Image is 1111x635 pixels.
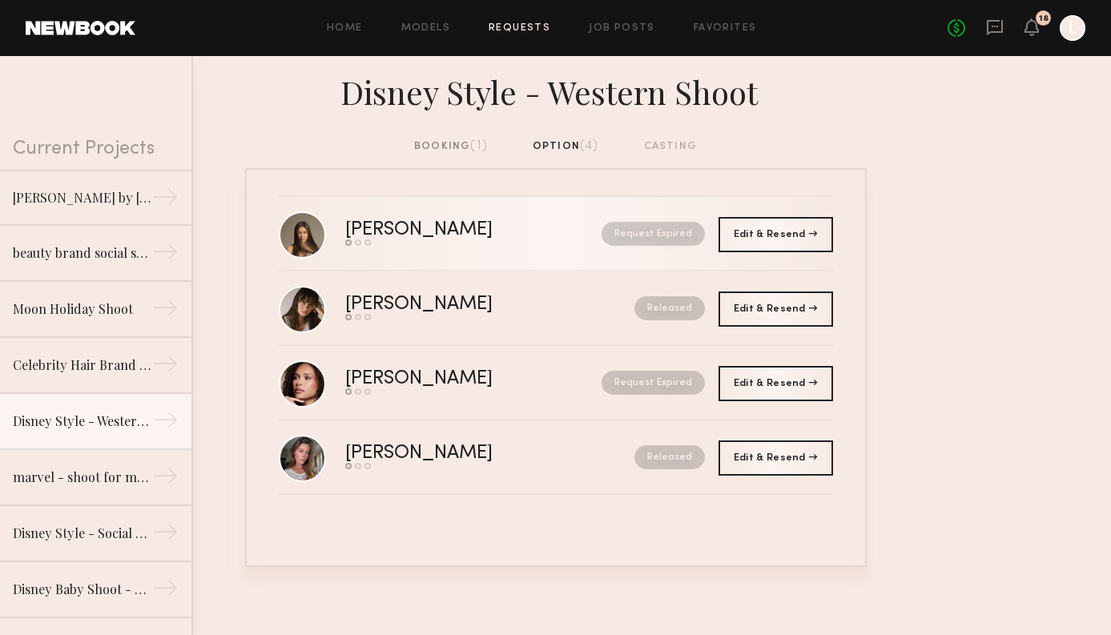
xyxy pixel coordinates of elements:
a: Job Posts [589,23,655,34]
a: [PERSON_NAME]Released [279,271,833,346]
div: → [152,239,179,271]
a: Requests [489,23,550,34]
a: L [1060,15,1085,41]
div: [PERSON_NAME] [345,370,547,388]
div: [PERSON_NAME] by [PERSON_NAME] Influencer Shoot [13,188,152,207]
span: Edit & Resend [734,453,817,463]
span: Edit & Resend [734,230,817,239]
a: Home [327,23,363,34]
div: → [152,184,179,216]
a: Models [401,23,450,34]
div: Disney Baby Shoot - Models with Babies Under 1 [13,580,152,599]
div: [PERSON_NAME] [345,221,547,239]
div: Moon Holiday Shoot [13,299,152,319]
span: (1) [470,139,488,152]
a: [PERSON_NAME]Request Expired [279,346,833,420]
span: Edit & Resend [734,304,817,314]
div: Disney Style - Social Shoot [13,524,152,543]
div: 18 [1039,14,1049,23]
div: → [152,575,179,607]
span: Edit & Resend [734,379,817,388]
nb-request-status: Request Expired [602,371,705,395]
div: [PERSON_NAME] [345,295,564,314]
div: marvel - shoot for marvel socials [13,468,152,487]
a: [PERSON_NAME]Request Expired [279,197,833,271]
nb-request-status: Request Expired [602,222,705,246]
div: → [152,295,179,327]
div: Celebrity Hair Brand - Salon Shoot [13,356,152,375]
a: Favorites [694,23,757,34]
div: → [152,463,179,495]
div: booking [414,138,488,155]
nb-request-status: Released [634,445,705,469]
div: → [152,407,179,439]
div: [PERSON_NAME] [345,444,564,463]
div: → [152,519,179,551]
div: Disney Style - Western Shoot [245,69,867,112]
div: beauty brand social shoot [13,243,152,263]
div: → [152,351,179,383]
div: Disney Style - Western Shoot [13,412,152,431]
a: [PERSON_NAME]Released [279,420,833,495]
nb-request-status: Released [634,296,705,320]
